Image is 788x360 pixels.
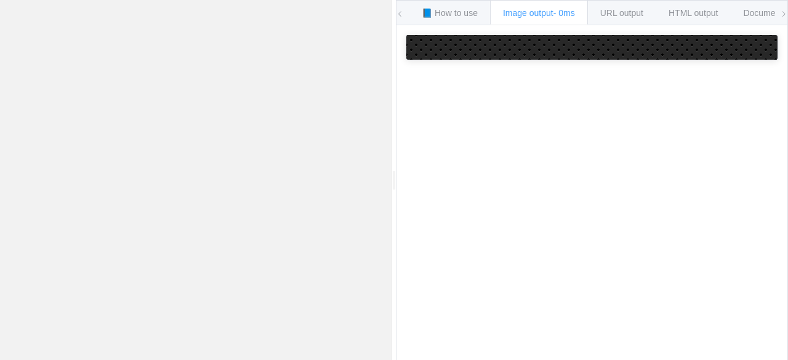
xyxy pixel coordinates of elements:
[503,8,575,18] span: Image output
[600,8,643,18] span: URL output
[553,8,575,18] span: - 0ms
[422,8,478,18] span: 📘 How to use
[669,8,718,18] span: HTML output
